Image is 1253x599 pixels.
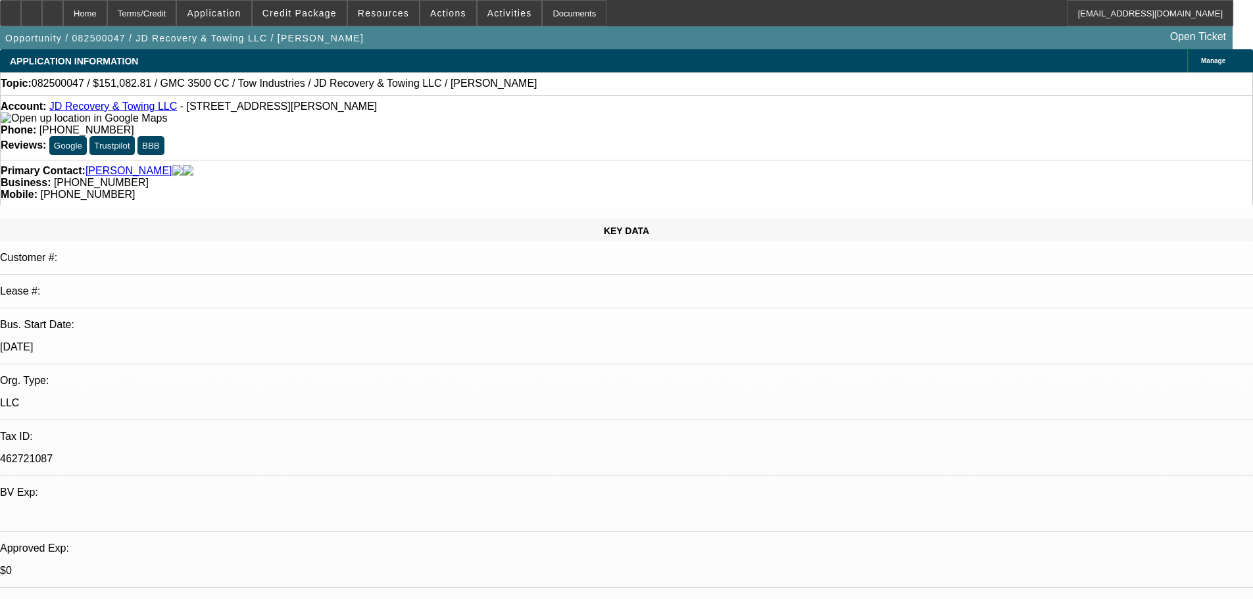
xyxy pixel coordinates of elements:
[89,136,134,155] button: Trustpilot
[172,165,183,177] img: facebook-icon.png
[1,177,51,188] strong: Business:
[40,189,135,200] span: [PHONE_NUMBER]
[420,1,476,26] button: Actions
[604,226,649,236] span: KEY DATA
[54,177,149,188] span: [PHONE_NUMBER]
[487,8,532,18] span: Activities
[1,165,86,177] strong: Primary Contact:
[1165,26,1231,48] a: Open Ticket
[478,1,542,26] button: Activities
[358,8,409,18] span: Resources
[253,1,347,26] button: Credit Package
[1,139,46,151] strong: Reviews:
[187,8,241,18] span: Application
[32,78,537,89] span: 082500047 / $151,082.81 / GMC 3500 CC / Tow Industries / JD Recovery & Towing LLC / [PERSON_NAME]
[1,189,37,200] strong: Mobile:
[1,124,36,135] strong: Phone:
[1201,57,1225,64] span: Manage
[1,112,167,124] a: View Google Maps
[348,1,419,26] button: Resources
[1,112,167,124] img: Open up location in Google Maps
[5,33,364,43] span: Opportunity / 082500047 / JD Recovery & Towing LLC / [PERSON_NAME]
[180,101,378,112] span: - [STREET_ADDRESS][PERSON_NAME]
[183,165,193,177] img: linkedin-icon.png
[177,1,251,26] button: Application
[49,136,87,155] button: Google
[430,8,466,18] span: Actions
[39,124,134,135] span: [PHONE_NUMBER]
[137,136,164,155] button: BBB
[1,101,46,112] strong: Account:
[10,56,138,66] span: APPLICATION INFORMATION
[86,165,172,177] a: [PERSON_NAME]
[262,8,337,18] span: Credit Package
[1,78,32,89] strong: Topic:
[49,101,177,112] a: JD Recovery & Towing LLC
